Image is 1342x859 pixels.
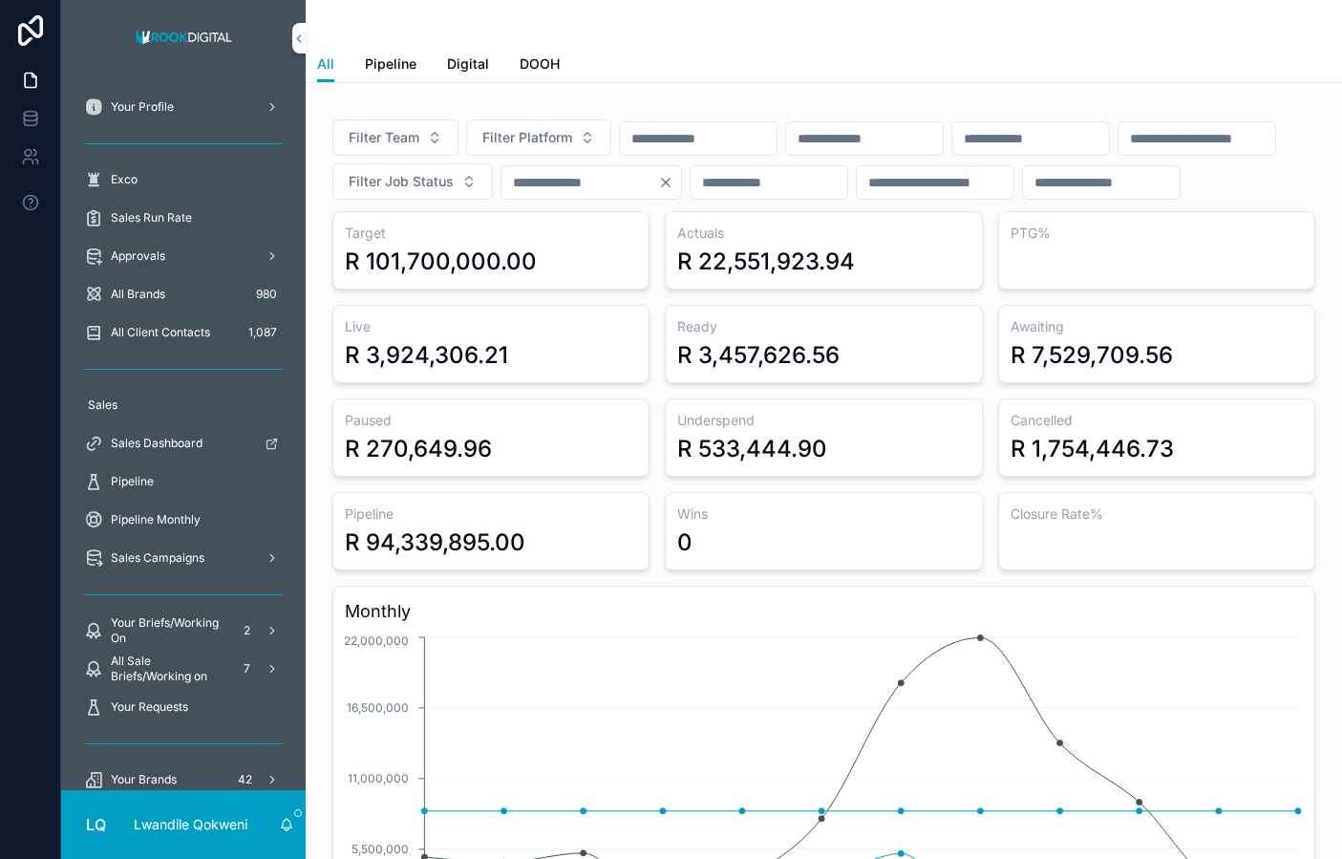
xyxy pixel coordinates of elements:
[73,162,294,197] a: Exco
[130,23,238,54] img: App logo
[447,54,489,74] span: Digital
[73,541,294,575] a: Sales Campaigns
[345,224,637,243] h3: Target
[73,315,294,350] a: All Client Contacts1,087
[73,762,294,797] a: Your Brands42
[345,434,492,464] div: R 270,649.96
[73,277,294,311] a: All Brands980
[134,815,247,834] p: Lwandile Qokweni
[111,772,177,787] span: Your Brands
[332,119,458,156] button: Select Button
[73,239,294,273] a: Approvals
[1011,224,1303,243] h3: PTG%
[345,340,508,371] div: R 3,924,306.21
[111,287,165,302] span: All Brands
[348,771,409,785] tspan: 11,000,000
[345,411,637,430] h3: Paused
[73,613,294,648] a: Your Briefs/Working On2
[73,90,294,124] a: Your Profile
[1011,505,1303,524] h3: Closure Rate%
[520,54,560,74] span: DOOH
[520,47,560,85] a: DOOH
[73,503,294,537] a: Pipeline Monthly
[349,128,419,147] span: Filter Team
[1011,411,1303,430] h3: Cancelled
[111,248,165,264] span: Approvals
[111,550,204,566] span: Sales Campaigns
[111,436,202,451] span: Sales Dashboard
[677,434,827,464] div: R 533,444.90
[466,119,611,156] button: Select Button
[73,426,294,461] a: Sales Dashboard
[658,175,681,190] button: Clear
[1011,434,1174,464] div: R 1,754,446.73
[111,474,154,489] span: Pipeline
[677,317,969,336] h3: Ready
[1011,317,1303,336] h3: Awaiting
[677,505,969,524] h3: Wins
[345,247,537,277] div: R 101,700,000.00
[365,47,416,85] a: Pipeline
[332,163,493,200] button: Select Button
[345,317,637,336] h3: Live
[111,615,227,646] span: Your Briefs/Working On
[347,700,409,715] tspan: 16,500,000
[111,699,188,715] span: Your Requests
[677,340,840,371] div: R 3,457,626.56
[677,224,969,243] h3: Actuals
[61,76,306,790] div: scrollable content
[344,634,409,648] tspan: 22,000,000
[73,464,294,499] a: Pipeline
[677,527,692,558] div: 0
[317,54,334,74] span: All
[73,690,294,724] a: Your Requests
[482,128,572,147] span: Filter Platform
[73,652,294,686] a: All Sale Briefs/Working on7
[365,54,416,74] span: Pipeline
[111,99,174,115] span: Your Profile
[86,813,106,836] span: LQ
[447,47,489,85] a: Digital
[1011,340,1173,371] div: R 7,529,709.56
[111,325,210,340] span: All Client Contacts
[345,598,1303,625] h3: Monthly
[88,397,117,413] span: Sales
[111,512,201,527] span: Pipeline Monthly
[349,172,454,191] span: Filter Job Status
[73,201,294,235] a: Sales Run Rate
[111,210,192,225] span: Sales Run Rate
[345,527,525,558] div: R 94,339,895.00
[317,47,334,83] a: All
[243,321,283,344] div: 1,087
[677,411,969,430] h3: Underspend
[677,247,855,277] div: R 22,551,923.94
[345,505,637,524] h3: Pipeline
[73,388,294,422] a: Sales
[232,768,258,791] div: 42
[235,619,258,642] div: 2
[111,172,138,187] span: Exco
[235,657,258,680] div: 7
[250,283,283,306] div: 980
[351,842,409,856] tspan: 5,500,000
[111,654,227,684] span: All Sale Briefs/Working on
